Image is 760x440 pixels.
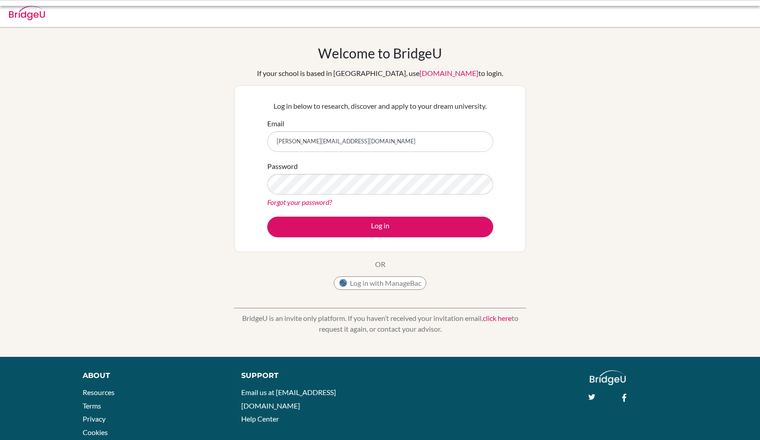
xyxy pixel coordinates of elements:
[375,259,385,270] p: OR
[257,68,503,79] div: If your school is based in [GEOGRAPHIC_DATA], use to login.
[83,401,101,410] a: Terms
[9,6,45,20] img: Bridge-U
[241,388,336,410] a: Email us at [EMAIL_ADDRESS][DOMAIN_NAME]
[83,428,108,436] a: Cookies
[83,414,106,423] a: Privacy
[483,314,512,322] a: click here
[241,370,370,381] div: Support
[241,414,279,423] a: Help Center
[267,217,493,237] button: Log in
[334,276,426,290] button: Log in with ManageBac
[318,45,442,61] h1: Welcome to BridgeU
[590,370,626,385] img: logo_white@2x-f4f0deed5e89b7ecb1c2cc34c3e3d731f90f0f143d5ea2071677605dd97b5244.png
[83,388,115,396] a: Resources
[234,313,526,334] p: BridgeU is an invite only platform. If you haven’t received your invitation email, to request it ...
[267,198,332,206] a: Forgot your password?
[267,161,298,172] label: Password
[267,118,284,129] label: Email
[267,101,493,111] p: Log in below to research, discover and apply to your dream university.
[83,370,221,381] div: About
[420,69,478,77] a: [DOMAIN_NAME]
